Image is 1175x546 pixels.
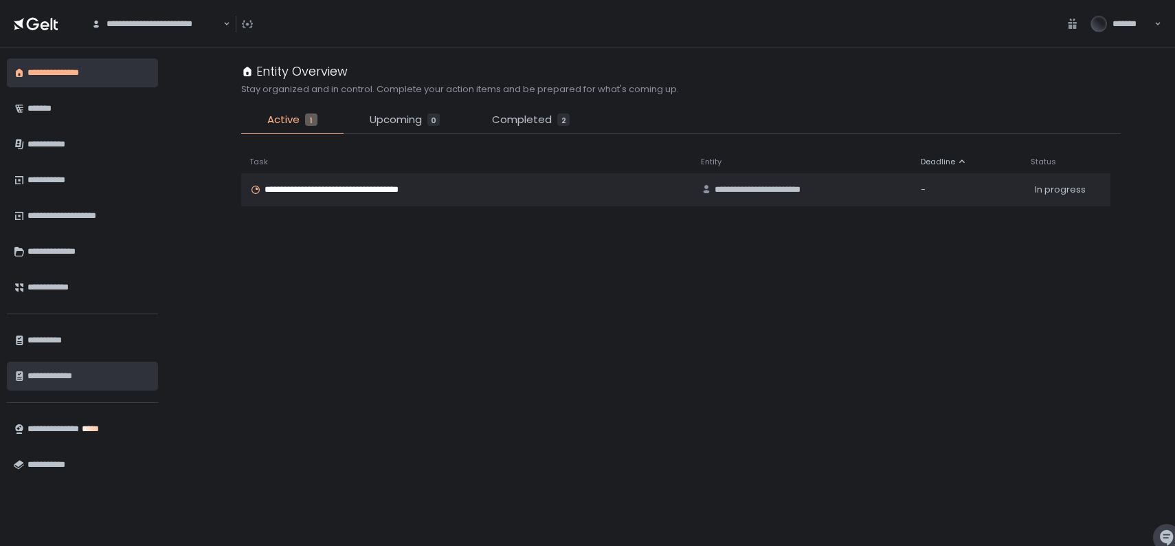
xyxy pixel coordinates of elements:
span: Completed [492,112,552,128]
span: In progress [1035,184,1086,196]
span: Entity [701,157,721,167]
span: Status [1031,157,1056,167]
h2: Stay organized and in control. Complete your action items and be prepared for what's coming up. [241,83,679,96]
div: 0 [427,113,440,126]
span: Active [267,112,300,128]
span: Task [249,157,268,167]
span: - [921,184,926,196]
span: Upcoming [370,112,422,128]
div: Entity Overview [241,62,348,80]
div: 1 [305,113,317,126]
div: Search for option [82,10,230,39]
input: Search for option [221,17,222,31]
div: 2 [557,113,570,126]
span: Deadline [921,157,955,167]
